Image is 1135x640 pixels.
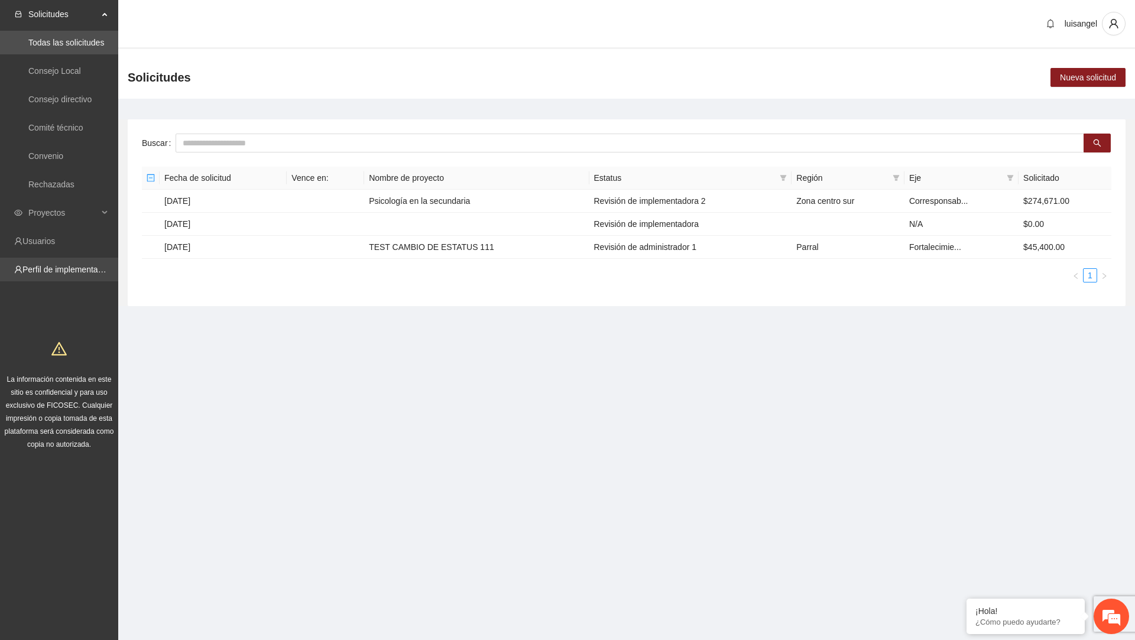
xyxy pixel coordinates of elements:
[194,6,222,34] div: Minimizar ventana de chat en vivo
[1065,19,1097,28] span: luisangel
[589,236,792,259] td: Revisión de administrador 1
[1042,19,1059,28] span: bell
[1093,139,1101,148] span: search
[904,213,1019,236] td: N/A
[1084,134,1111,152] button: search
[1083,268,1097,282] li: 1
[1019,167,1111,190] th: Solicitado
[5,375,114,449] span: La información contenida en este sitio es confidencial y para uso exclusivo de FICOSEC. Cualquier...
[1069,268,1083,282] button: left
[890,169,902,187] span: filter
[1072,272,1079,280] span: left
[589,213,792,236] td: Revisión de implementadora
[22,265,115,274] a: Perfil de implementadora
[594,171,776,184] span: Estatus
[792,236,904,259] td: Parral
[589,190,792,213] td: Revisión de implementadora 2
[142,134,176,152] label: Buscar
[1004,169,1016,187] span: filter
[28,180,74,189] a: Rechazadas
[975,606,1076,616] div: ¡Hola!
[975,618,1076,626] p: ¿Cómo puedo ayudarte?
[160,236,287,259] td: [DATE]
[22,236,55,246] a: Usuarios
[14,10,22,18] span: inbox
[14,209,22,217] span: eye
[1060,71,1116,84] span: Nueva solicitud
[147,174,155,182] span: minus-square
[893,174,900,181] span: filter
[909,171,1002,184] span: Eje
[909,196,968,206] span: Corresponsab...
[1097,268,1111,282] button: right
[160,213,287,236] td: [DATE]
[1019,236,1111,259] td: $45,400.00
[1041,14,1060,33] button: bell
[69,158,163,277] span: Estamos en línea.
[364,167,589,190] th: Nombre de proyecto
[28,2,98,26] span: Solicitudes
[28,95,92,104] a: Consejo directivo
[287,167,364,190] th: Vence en:
[28,151,63,161] a: Convenio
[909,242,961,252] span: Fortalecimie...
[1050,68,1126,87] button: Nueva solicitud
[28,201,98,225] span: Proyectos
[1084,269,1097,282] a: 1
[1097,268,1111,282] li: Next Page
[1019,190,1111,213] td: $274,671.00
[364,236,589,259] td: TEST CAMBIO DE ESTATUS 111
[28,66,81,76] a: Consejo Local
[1069,268,1083,282] li: Previous Page
[61,60,199,76] div: Chatee con nosotros ahora
[364,190,589,213] td: Psicología en la secundaria
[1019,213,1111,236] td: $0.00
[777,169,789,187] span: filter
[28,38,104,47] a: Todas las solicitudes
[780,174,787,181] span: filter
[792,190,904,213] td: Zona centro sur
[1102,12,1126,35] button: user
[160,190,287,213] td: [DATE]
[51,341,67,356] span: warning
[28,123,83,132] a: Comité técnico
[1101,272,1108,280] span: right
[160,167,287,190] th: Fecha de solicitud
[128,68,191,87] span: Solicitudes
[796,171,888,184] span: Región
[6,323,225,364] textarea: Escriba su mensaje y pulse “Intro”
[1007,174,1014,181] span: filter
[1102,18,1125,29] span: user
